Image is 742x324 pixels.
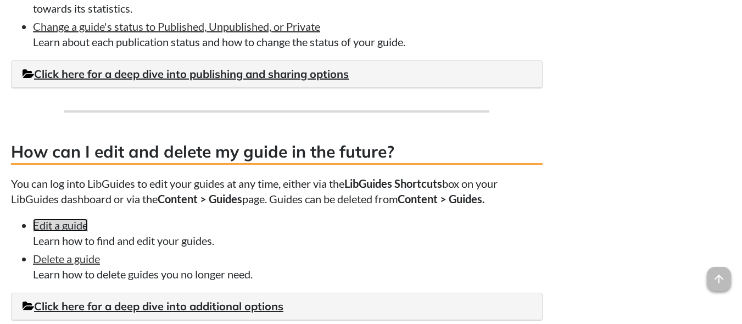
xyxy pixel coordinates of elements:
li: Learn how to delete guides you no longer need. [33,251,543,282]
li: Learn how to find and edit your guides. [33,217,543,248]
strong: Content > Guides. [398,192,485,205]
li: Learn about each publication status and how to change the status of your guide. [33,19,543,49]
a: Click here for a deep dive into additional options [23,299,283,313]
strong: Content > Guides [158,192,242,205]
a: Delete a guide [33,252,100,265]
a: Change a guide's status to Published, Unpublished, or Private [33,20,320,33]
a: Edit a guide [33,219,88,232]
a: Click here for a deep dive into publishing and sharing options [23,67,349,81]
p: You can log into LibGuides to edit your guides at any time, either via the box on your LibGuides ... [11,176,543,206]
strong: LibGuides Shortcuts [344,177,442,190]
span: arrow_upward [707,267,731,291]
a: arrow_upward [707,268,731,281]
h3: How can I edit and delete my guide in the future? [11,140,543,165]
